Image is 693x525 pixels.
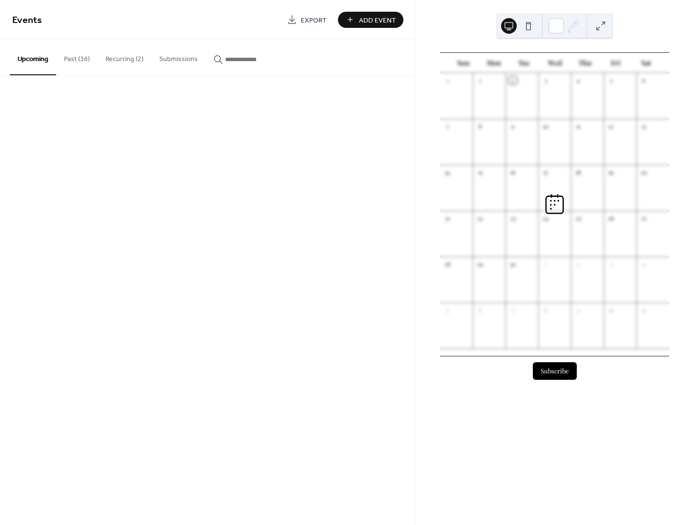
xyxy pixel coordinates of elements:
div: Tue [509,53,539,73]
div: 23 [509,214,517,222]
div: Mon [479,53,509,73]
div: 13 [640,122,648,131]
div: 6 [476,306,484,314]
div: 17 [542,168,550,176]
div: 25 [574,214,583,222]
div: Thu [570,53,600,73]
div: 21 [443,214,452,222]
button: Submissions [151,40,206,74]
span: Export [301,15,327,25]
div: 14 [443,168,452,176]
div: 16 [509,168,517,176]
span: Events [12,11,42,30]
div: 4 [574,76,583,85]
div: 5 [607,76,615,85]
div: 10 [542,122,550,131]
div: 22 [476,214,484,222]
button: Recurring (2) [98,40,151,74]
div: Sat [631,53,661,73]
div: 9 [574,306,583,314]
div: Fri [600,53,630,73]
div: 11 [640,306,648,314]
div: 6 [640,76,648,85]
div: 27 [640,214,648,222]
div: 8 [542,306,550,314]
div: 26 [607,214,615,222]
button: Add Event [338,12,403,28]
div: 15 [476,168,484,176]
button: Upcoming [10,40,56,75]
div: 19 [607,168,615,176]
div: 3 [607,260,615,268]
div: 2 [574,260,583,268]
div: 24 [542,214,550,222]
div: 4 [640,260,648,268]
button: Subscribe [533,362,577,380]
div: Sun [448,53,478,73]
div: 31 [443,76,452,85]
div: 10 [607,306,615,314]
div: 7 [509,306,517,314]
div: 5 [443,306,452,314]
div: 18 [574,168,583,176]
button: Past (36) [56,40,98,74]
div: 1 [476,76,484,85]
div: 3 [542,76,550,85]
div: 7 [443,122,452,131]
div: 11 [574,122,583,131]
div: 12 [607,122,615,131]
div: 1 [542,260,550,268]
div: 9 [509,122,517,131]
span: Add Event [359,15,396,25]
div: 29 [476,260,484,268]
div: 28 [443,260,452,268]
div: 2 [509,76,517,85]
div: Wed [540,53,570,73]
div: 8 [476,122,484,131]
div: 30 [509,260,517,268]
div: 20 [640,168,648,176]
a: Export [280,12,334,28]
